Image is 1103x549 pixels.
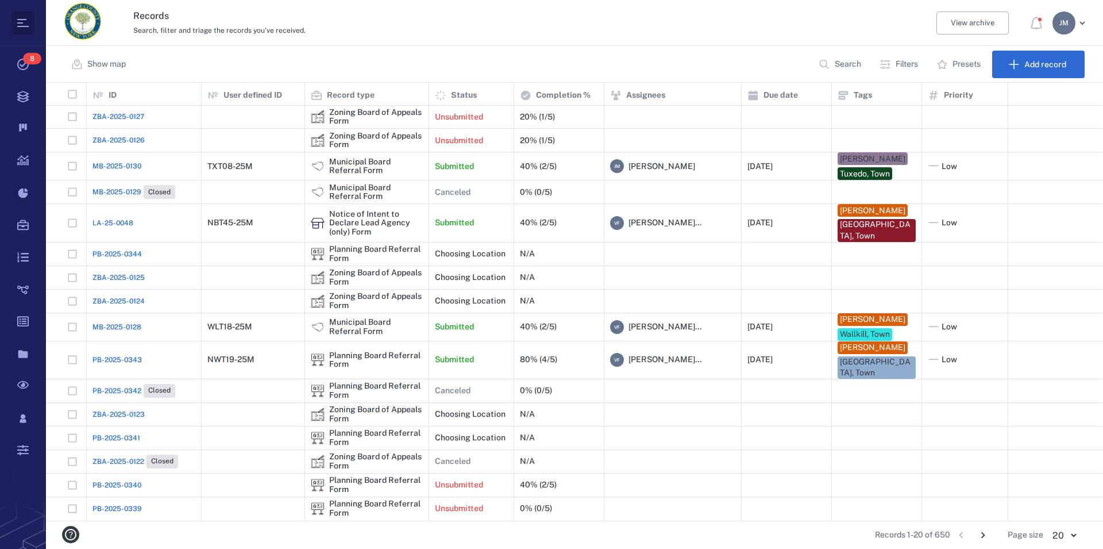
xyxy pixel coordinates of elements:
a: ZBA-2025-0122Closed [92,455,178,469]
div: V F [610,216,624,230]
span: 8 [23,53,41,64]
a: PB-2025-0341 [92,433,140,443]
p: Unsubmitted [435,135,483,147]
p: Choosing Location [435,295,506,307]
span: Closed [146,386,173,396]
div: Planning Board Referral Form [311,384,325,398]
button: Add record [992,51,1085,78]
div: 0% (0/5) [520,188,552,197]
div: [DATE] [747,162,773,171]
div: [DATE] [747,355,773,364]
p: ID [109,90,117,101]
button: Presets [930,51,990,78]
span: Low [942,217,957,229]
p: Canceled [435,456,470,467]
span: Search, filter and triage the records you've received. [133,26,306,34]
p: Assignees [626,90,665,101]
span: Low [942,354,957,366]
span: Records 1-20 of 650 [875,529,950,541]
span: Closed [149,456,176,466]
p: Submitted [435,161,474,172]
p: Choosing Location [435,409,506,420]
div: 80% (4/5) [520,355,557,364]
a: PB-2025-0342Closed [92,384,175,398]
img: Orange County Planning Department logo [64,3,101,40]
div: Municipal Board Referral Form [311,185,325,199]
span: Page size [1008,529,1043,541]
a: ZBA-2025-0127 [92,112,144,122]
a: MB-2025-0128 [92,322,141,332]
span: MB-2025-0130 [92,161,141,171]
div: [GEOGRAPHIC_DATA], Town [840,356,913,379]
a: ZBA-2025-0125 [92,272,145,283]
span: PB-2025-0342 [92,386,141,396]
p: Unsubmitted [435,503,483,515]
img: icon Planning Board Referral Form [311,502,325,516]
div: Zoning Board of Appeals Form [329,405,423,423]
div: Notice of Intent to Declare Lead Agency (only) Form [311,216,325,230]
a: PB-2025-0343 [92,355,142,365]
div: Notice of Intent to Declare Lead Agency (only) Form [329,210,423,236]
a: Go home [64,3,101,44]
div: Zoning Board of Appeals Form [311,408,325,421]
img: icon Municipal Board Referral Form [311,159,325,173]
p: Tags [854,90,872,101]
nav: pagination navigation [950,526,994,544]
div: Zoning Board of Appeals Form [311,455,325,469]
img: icon Municipal Board Referral Form [311,320,325,334]
a: ZBA-2025-0123 [92,409,145,420]
span: [PERSON_NAME]... [628,217,701,229]
div: Planning Board Referral Form [329,476,423,494]
div: 40% (2/5) [520,218,557,227]
div: N/A [520,410,535,419]
button: Search [812,51,870,78]
div: Zoning Board of Appeals Form [329,108,423,126]
div: [PERSON_NAME] [840,342,905,354]
span: Low [942,161,957,172]
p: Unsubmitted [435,479,483,491]
div: N/A [520,249,535,258]
div: Zoning Board of Appeals Form [311,133,325,147]
div: 40% (2/5) [520,162,557,171]
a: ZBA-2025-0126 [92,135,145,145]
img: icon Zoning Board of Appeals Form [311,133,325,147]
div: Zoning Board of Appeals Form [311,271,325,285]
a: PB-2025-0339 [92,504,142,514]
p: Submitted [435,321,474,333]
div: J M [610,159,624,173]
div: N/A [520,297,535,305]
div: J M [1052,11,1075,34]
div: Zoning Board of Appeals Form [329,292,423,310]
img: icon Planning Board Referral Form [311,431,325,445]
span: Low [942,321,957,333]
img: icon Zoning Board of Appeals Form [311,110,325,124]
span: PB-2025-0340 [92,480,141,490]
div: NWT19-25M [207,355,254,364]
div: N/A [520,273,535,282]
a: MB-2025-0129Closed [92,185,175,199]
div: Zoning Board of Appeals Form [329,452,423,470]
div: Municipal Board Referral Form [329,183,423,201]
div: Planning Board Referral Form [311,502,325,516]
div: Zoning Board of Appeals Form [311,110,325,124]
div: [PERSON_NAME] [840,153,905,165]
div: WLT18-25M [207,323,252,331]
p: Choosing Location [435,248,506,260]
p: Status [451,90,477,101]
div: Planning Board Referral Form [311,431,325,445]
button: Go to next page [974,526,992,544]
img: icon Planning Board Referral Form [311,384,325,398]
p: Canceled [435,385,470,397]
div: N/A [520,433,535,442]
div: Zoning Board of Appeals Form [311,294,325,308]
span: Help [26,8,49,18]
div: Tuxedo, Town [840,168,890,180]
img: icon Planning Board Referral Form [311,353,325,367]
span: ZBA-2025-0124 [92,296,145,306]
img: icon Zoning Board of Appeals Form [311,294,325,308]
p: Search [835,59,861,70]
div: Zoning Board of Appeals Form [329,268,423,286]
